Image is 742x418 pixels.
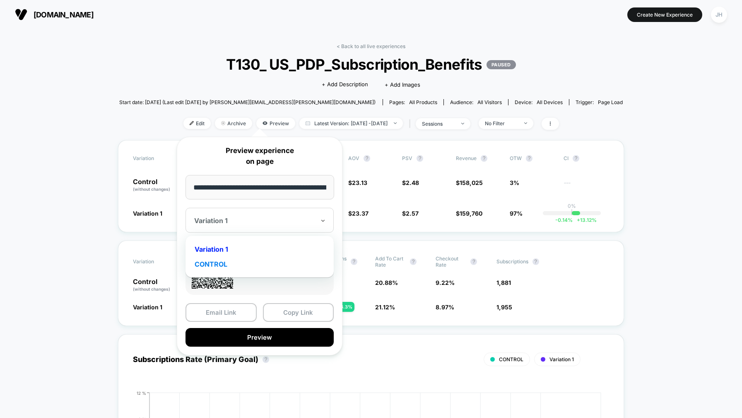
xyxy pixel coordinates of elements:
[407,118,416,130] span: |
[133,187,170,192] span: (without changes)
[133,304,162,311] span: Variation 1
[215,118,252,129] span: Archive
[555,217,573,223] span: -0.14 %
[15,8,27,21] img: Visually logo
[487,60,516,69] p: PAUSED
[402,155,412,161] span: PSV
[385,81,420,88] span: + Add Images
[410,258,417,265] button: ?
[499,356,523,362] span: CONTROL
[549,356,574,362] span: Variation 1
[450,99,502,105] div: Audience:
[183,118,211,129] span: Edit
[402,210,419,217] span: $
[190,257,330,272] div: CONTROL
[510,210,523,217] span: 97%
[256,118,295,129] span: Preview
[568,203,576,209] p: 0%
[348,210,369,217] span: $
[375,255,406,268] span: Add To Cart Rate
[573,155,579,162] button: ?
[461,123,464,124] img: end
[12,8,96,21] button: [DOMAIN_NAME]
[417,155,423,162] button: ?
[496,279,511,286] span: 1,881
[299,118,403,129] span: Latest Version: [DATE] - [DATE]
[485,120,518,126] div: No Filter
[133,155,178,162] span: Variation
[460,210,482,217] span: 159,760
[508,99,569,105] span: Device:
[133,255,178,268] span: Variation
[481,155,487,162] button: ?
[133,278,185,292] p: Control
[577,217,580,223] span: +
[375,279,398,286] span: 20.88 %
[496,304,512,311] span: 1,955
[576,99,623,105] div: Trigger:
[598,99,623,105] span: Page Load
[470,258,477,265] button: ?
[145,56,598,73] span: T130_ US_PDP_Subscription_Benefits
[394,122,397,124] img: end
[422,121,455,127] div: sessions
[406,179,419,186] span: 2.48
[409,99,437,105] span: all products
[348,155,359,161] span: AOV
[185,146,334,167] p: Preview experience on page
[352,210,369,217] span: 23.37
[406,210,419,217] span: 2.57
[532,258,539,265] button: ?
[221,121,225,125] img: end
[564,180,609,192] span: ---
[352,179,367,186] span: 23.13
[351,258,357,265] button: ?
[460,179,483,186] span: 158,025
[477,99,502,105] span: All Visitors
[436,255,466,268] span: Checkout Rate
[436,279,455,286] span: 9.22 %
[436,304,454,311] span: 8.97 %
[456,155,477,161] span: Revenue
[711,7,727,23] div: JH
[627,7,702,22] button: Create New Experience
[402,179,419,186] span: $
[190,121,194,125] img: edit
[375,304,395,311] span: 21.12 %
[389,99,437,105] div: Pages:
[456,179,483,186] span: $
[190,242,330,257] div: Variation 1
[510,155,555,162] span: OTW
[348,179,367,186] span: $
[306,121,310,125] img: calendar
[496,258,528,265] span: Subscriptions
[133,178,178,192] p: Control
[456,210,482,217] span: $
[337,43,405,49] a: < Back to all live experiences
[322,80,368,89] span: + Add Description
[185,328,334,347] button: Preview
[133,210,162,217] span: Variation 1
[510,179,519,186] span: 3%
[185,303,257,322] button: Email Link
[137,390,146,395] tspan: 12 %
[364,155,370,162] button: ?
[263,303,334,322] button: Copy Link
[133,287,170,292] span: (without changes)
[571,209,573,215] p: |
[708,6,730,23] button: JH
[526,155,532,162] button: ?
[119,99,376,105] span: Start date: [DATE] (Last edit [DATE] by [PERSON_NAME][EMAIL_ADDRESS][PERSON_NAME][DOMAIN_NAME])
[537,99,563,105] span: all devices
[524,122,527,124] img: end
[573,217,597,223] span: 13.12 %
[34,10,94,19] span: [DOMAIN_NAME]
[564,155,609,162] span: CI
